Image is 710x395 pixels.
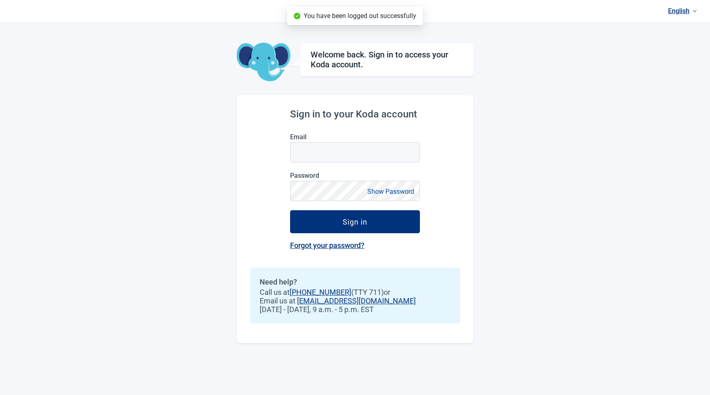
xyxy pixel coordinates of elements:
[294,13,300,19] span: check-circle
[290,108,420,120] h2: Sign in to your Koda account
[260,296,450,305] span: Email us at
[260,305,450,314] span: [DATE] - [DATE], 9 a.m. - 5 p.m. EST
[260,288,450,296] span: Call us at (TTY 711) or
[365,186,417,197] button: Show Password
[290,210,420,233] button: Sign in
[290,172,420,179] label: Password
[290,241,364,250] a: Forgot your password?
[313,5,397,18] img: Koda Health
[260,278,450,286] h2: Need help?
[665,4,700,18] a: Current language: English
[693,9,697,13] span: down
[304,12,416,20] span: You have been logged out successfully
[237,43,290,82] img: Koda Elephant
[343,218,367,226] div: Sign in
[297,296,416,305] a: [EMAIL_ADDRESS][DOMAIN_NAME]
[237,23,473,343] main: Main content
[311,50,463,69] h1: Welcome back. Sign in to access your Koda account.
[290,288,351,296] a: [PHONE_NUMBER]
[290,133,420,141] label: Email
